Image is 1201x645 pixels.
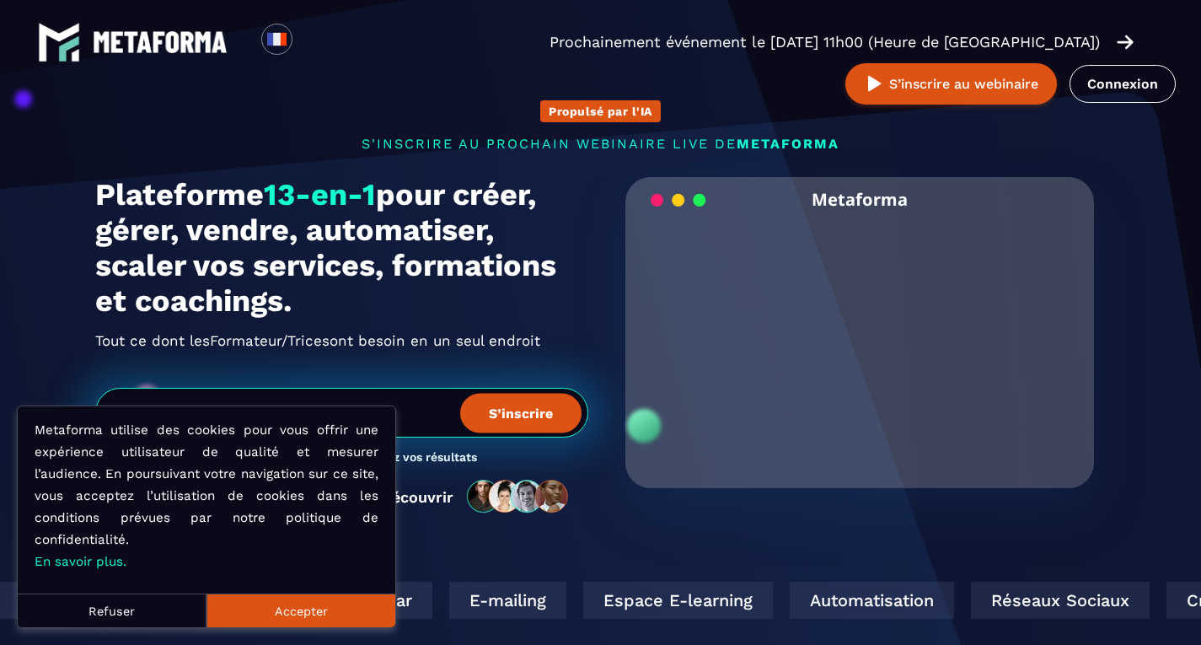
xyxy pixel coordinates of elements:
[18,594,206,627] button: Refuser
[35,554,126,569] a: En savoir plus.
[210,327,330,354] span: Formateur/Trices
[638,222,1082,443] video: Your browser does not support the video tag.
[38,21,80,63] img: logo
[95,177,588,319] h1: Plateforme pour créer, gérer, vendre, automatiser, scaler vos services, formations et coachings.
[292,24,334,61] div: Search for option
[574,582,764,619] div: Espace E-learning
[462,479,575,514] img: community-people
[264,177,376,212] span: 13-en-1
[93,31,228,53] img: logo
[35,419,378,572] p: Metaforma utilise des cookies pour vous offrir une expérience utilisateur de qualité et mesurer l...
[651,192,706,208] img: loading
[1070,65,1176,103] a: Connexion
[550,30,1100,54] p: Prochainement événement le [DATE] 11h00 (Heure de [GEOGRAPHIC_DATA])
[460,393,582,433] button: S’inscrire
[1117,33,1134,51] img: arrow-right
[266,29,287,50] img: fr
[845,63,1057,105] button: S’inscrire au webinaire
[206,594,395,627] button: Accepter
[962,582,1140,619] div: Réseaux Sociaux
[316,582,423,619] div: Webinar
[780,582,945,619] div: Automatisation
[355,450,477,466] h3: Boostez vos résultats
[812,177,908,222] h2: Metaforma
[864,73,885,94] img: play
[95,136,1107,152] p: s'inscrire au prochain webinaire live de
[95,327,588,354] h2: Tout ce dont les ont besoin en un seul endroit
[737,136,839,152] span: METAFORMA
[307,32,319,52] input: Search for option
[440,582,557,619] div: E-mailing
